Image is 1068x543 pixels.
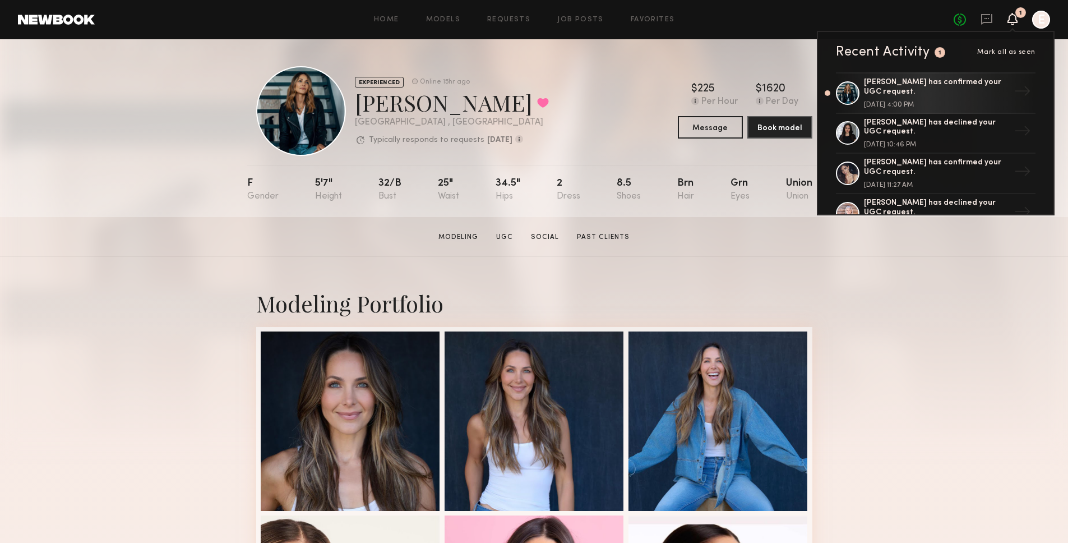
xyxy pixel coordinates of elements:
[864,199,1010,218] div: [PERSON_NAME] has declined your UGC request.
[434,232,483,242] a: Modeling
[369,136,484,144] p: Typically responds to requests
[786,178,812,201] div: Union
[836,72,1035,114] a: [PERSON_NAME] has confirmed your UGC request.[DATE] 4:00 PM→
[355,88,549,117] div: [PERSON_NAME]
[864,78,1010,97] div: [PERSON_NAME] has confirmed your UGC request.
[938,50,942,56] div: 1
[526,232,563,242] a: Social
[617,178,641,201] div: 8.5
[557,16,604,24] a: Job Posts
[492,232,517,242] a: UGC
[1010,79,1035,108] div: →
[496,178,520,201] div: 34.5"
[256,288,812,318] div: Modeling Portfolio
[864,118,1010,137] div: [PERSON_NAME] has declined your UGC request.
[677,178,694,201] div: Brn
[247,178,279,201] div: F
[701,97,738,107] div: Per Hour
[836,114,1035,154] a: [PERSON_NAME] has declined your UGC request.[DATE] 10:46 PM→
[836,45,930,59] div: Recent Activity
[355,77,404,88] div: EXPERIENCED
[977,49,1035,56] span: Mark all as seen
[1010,118,1035,148] div: →
[374,16,399,24] a: Home
[438,178,459,201] div: 25"
[836,154,1035,194] a: [PERSON_NAME] has confirmed your UGC request.[DATE] 11:27 AM→
[747,116,812,139] button: Book model
[762,84,785,95] div: 1620
[1019,10,1022,16] div: 1
[836,194,1035,234] a: [PERSON_NAME] has declined your UGC request.→
[756,84,762,95] div: $
[1010,199,1035,228] div: →
[572,232,634,242] a: Past Clients
[487,136,512,144] b: [DATE]
[864,141,1010,148] div: [DATE] 10:46 PM
[557,178,580,201] div: 2
[678,116,743,139] button: Message
[355,118,549,127] div: [GEOGRAPHIC_DATA] , [GEOGRAPHIC_DATA]
[426,16,460,24] a: Models
[1010,159,1035,188] div: →
[378,178,401,201] div: 32/b
[420,79,470,86] div: Online 15hr ago
[631,16,675,24] a: Favorites
[315,178,342,201] div: 5'7"
[864,158,1010,177] div: [PERSON_NAME] has confirmed your UGC request.
[766,97,798,107] div: Per Day
[1032,11,1050,29] a: E
[487,16,530,24] a: Requests
[691,84,697,95] div: $
[697,84,715,95] div: 225
[864,182,1010,188] div: [DATE] 11:27 AM
[731,178,750,201] div: Grn
[864,102,1010,108] div: [DATE] 4:00 PM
